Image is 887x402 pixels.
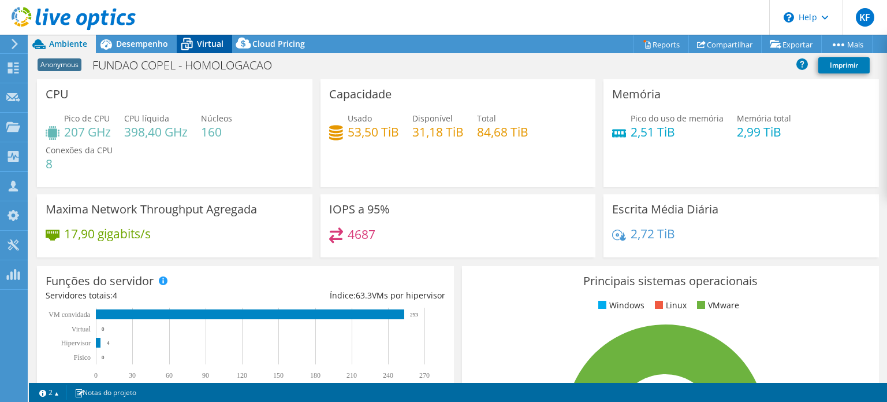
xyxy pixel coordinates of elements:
[237,371,247,379] text: 120
[72,325,91,333] text: Virtual
[412,113,453,124] span: Disponível
[102,355,105,360] text: 0
[46,275,154,287] h3: Funções do servidor
[348,126,399,138] h4: 53,50 TiB
[201,113,232,124] span: Núcleos
[348,113,372,124] span: Usado
[818,57,870,73] a: Imprimir
[201,126,232,138] h4: 160
[46,157,113,170] h4: 8
[412,126,464,138] h4: 31,18 TiB
[49,38,87,49] span: Ambiente
[471,275,870,287] h3: Principais sistemas operacionais
[310,371,320,379] text: 180
[419,371,430,379] text: 270
[64,227,151,240] h4: 17,90 gigabits/s
[410,312,418,318] text: 253
[688,35,762,53] a: Compartilhar
[116,38,168,49] span: Desempenho
[129,371,136,379] text: 30
[694,299,739,312] li: VMware
[46,145,113,156] span: Conexões da CPU
[252,38,305,49] span: Cloud Pricing
[761,35,822,53] a: Exportar
[273,371,284,379] text: 150
[856,8,874,27] span: KF
[356,290,372,301] span: 63.3
[245,289,445,302] div: Índice: VMs por hipervisor
[31,385,67,400] a: 2
[166,371,173,379] text: 60
[821,35,873,53] a: Mais
[477,113,496,124] span: Total
[383,371,393,379] text: 240
[633,35,689,53] a: Reports
[49,311,90,319] text: VM convidada
[46,203,257,216] h3: Maxima Network Throughput Agregada
[94,371,98,379] text: 0
[61,339,91,347] text: Hipervisor
[107,340,110,346] text: 4
[64,126,111,138] h4: 207 GHz
[329,88,392,101] h3: Capacidade
[737,126,791,138] h4: 2,99 TiB
[631,126,724,138] h4: 2,51 TiB
[202,371,209,379] text: 90
[784,12,794,23] svg: \n
[612,88,661,101] h3: Memória
[38,58,81,71] span: Anonymous
[631,113,724,124] span: Pico do uso de memória
[329,203,390,216] h3: IOPS a 95%
[346,371,357,379] text: 210
[595,299,644,312] li: Windows
[124,126,188,138] h4: 398,40 GHz
[348,228,375,241] h4: 4687
[612,203,718,216] h3: Escrita Média Diária
[113,290,117,301] span: 4
[46,88,69,101] h3: CPU
[66,385,144,400] a: Notas do projeto
[64,113,110,124] span: Pico de CPU
[737,113,791,124] span: Memória total
[87,59,290,72] h1: FUNDAO COPEL - HOMOLOGACAO
[74,353,91,362] tspan: Físico
[652,299,687,312] li: Linux
[197,38,223,49] span: Virtual
[102,326,105,332] text: 0
[477,126,528,138] h4: 84,68 TiB
[631,227,675,240] h4: 2,72 TiB
[46,289,245,302] div: Servidores totais:
[124,113,169,124] span: CPU líquida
